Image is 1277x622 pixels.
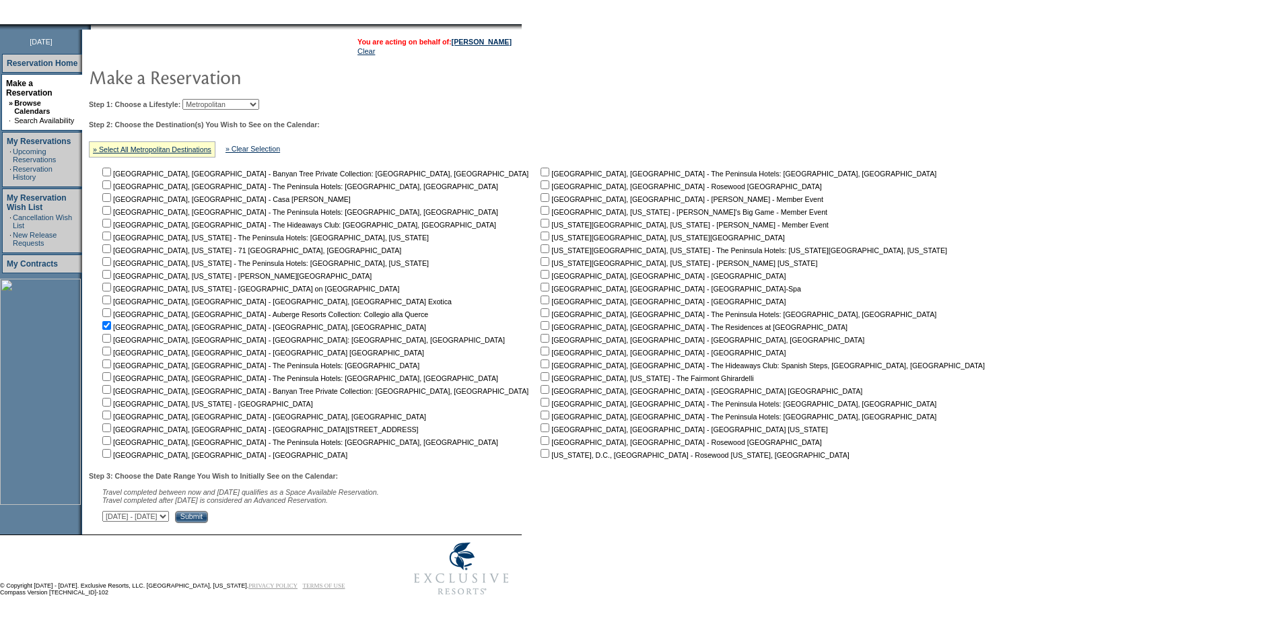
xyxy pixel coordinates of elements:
nobr: [GEOGRAPHIC_DATA], [US_STATE] - The Peninsula Hotels: [GEOGRAPHIC_DATA], [US_STATE] [100,234,429,242]
nobr: [GEOGRAPHIC_DATA], [GEOGRAPHIC_DATA] - Casa [PERSON_NAME] [100,195,351,203]
td: · [9,213,11,230]
a: Make a Reservation [6,79,53,98]
nobr: [GEOGRAPHIC_DATA], [GEOGRAPHIC_DATA] - [GEOGRAPHIC_DATA], [GEOGRAPHIC_DATA] [100,323,426,331]
td: · [9,116,13,125]
a: My Contracts [7,259,58,269]
nobr: [GEOGRAPHIC_DATA], [GEOGRAPHIC_DATA] - The Peninsula Hotels: [GEOGRAPHIC_DATA], [GEOGRAPHIC_DATA] [538,400,936,408]
nobr: [GEOGRAPHIC_DATA], [GEOGRAPHIC_DATA] - Banyan Tree Private Collection: [GEOGRAPHIC_DATA], [GEOGRA... [100,387,528,395]
input: Submit [175,511,208,523]
nobr: [GEOGRAPHIC_DATA], [US_STATE] - [PERSON_NAME][GEOGRAPHIC_DATA] [100,272,372,280]
img: pgTtlMakeReservation.gif [89,63,358,90]
a: My Reservations [7,137,71,146]
a: My Reservation Wish List [7,193,67,212]
span: You are acting on behalf of: [357,38,512,46]
nobr: [GEOGRAPHIC_DATA], [GEOGRAPHIC_DATA] - Auberge Resorts Collection: Collegio alla Querce [100,310,428,318]
nobr: [GEOGRAPHIC_DATA], [US_STATE] - The Peninsula Hotels: [GEOGRAPHIC_DATA], [US_STATE] [100,259,429,267]
b: Step 1: Choose a Lifestyle: [89,100,180,108]
nobr: [GEOGRAPHIC_DATA], [GEOGRAPHIC_DATA] - The Peninsula Hotels: [GEOGRAPHIC_DATA], [GEOGRAPHIC_DATA] [538,310,936,318]
nobr: [GEOGRAPHIC_DATA], [GEOGRAPHIC_DATA] - The Hideaways Club: Spanish Steps, [GEOGRAPHIC_DATA], [GEO... [538,361,985,370]
nobr: [GEOGRAPHIC_DATA], [GEOGRAPHIC_DATA] - [GEOGRAPHIC_DATA] [538,349,786,357]
nobr: Travel completed after [DATE] is considered an Advanced Reservation. [102,496,328,504]
nobr: [GEOGRAPHIC_DATA], [GEOGRAPHIC_DATA] - [GEOGRAPHIC_DATA], [GEOGRAPHIC_DATA] [538,336,864,344]
nobr: [GEOGRAPHIC_DATA], [GEOGRAPHIC_DATA] - The Peninsula Hotels: [GEOGRAPHIC_DATA], [GEOGRAPHIC_DATA] [100,208,498,216]
nobr: [GEOGRAPHIC_DATA], [GEOGRAPHIC_DATA] - [GEOGRAPHIC_DATA]-Spa [538,285,801,293]
nobr: [US_STATE], D.C., [GEOGRAPHIC_DATA] - Rosewood [US_STATE], [GEOGRAPHIC_DATA] [538,451,850,459]
nobr: [GEOGRAPHIC_DATA], [US_STATE] - [PERSON_NAME]'s Big Game - Member Event [538,208,827,216]
nobr: [GEOGRAPHIC_DATA], [GEOGRAPHIC_DATA] - The Peninsula Hotels: [GEOGRAPHIC_DATA], [GEOGRAPHIC_DATA] [100,438,498,446]
nobr: [GEOGRAPHIC_DATA], [GEOGRAPHIC_DATA] - The Peninsula Hotels: [GEOGRAPHIC_DATA], [GEOGRAPHIC_DATA] [538,413,936,421]
span: Travel completed between now and [DATE] qualifies as a Space Available Reservation. [102,488,379,496]
nobr: [GEOGRAPHIC_DATA], [GEOGRAPHIC_DATA] - Banyan Tree Private Collection: [GEOGRAPHIC_DATA], [GEOGRA... [100,170,528,178]
nobr: [GEOGRAPHIC_DATA], [GEOGRAPHIC_DATA] - The Residences at [GEOGRAPHIC_DATA] [538,323,848,331]
a: » Clear Selection [226,145,280,153]
nobr: [GEOGRAPHIC_DATA], [GEOGRAPHIC_DATA] - [PERSON_NAME] - Member Event [538,195,823,203]
nobr: [GEOGRAPHIC_DATA], [GEOGRAPHIC_DATA] - [GEOGRAPHIC_DATA] [GEOGRAPHIC_DATA] [100,349,424,357]
a: TERMS OF USE [303,582,345,589]
b: Step 3: Choose the Date Range You Wish to Initially See on the Calendar: [89,472,338,480]
a: Reservation History [13,165,53,181]
nobr: [GEOGRAPHIC_DATA], [US_STATE] - The Fairmont Ghirardelli [538,374,753,382]
nobr: [US_STATE][GEOGRAPHIC_DATA], [US_STATE] - The Peninsula Hotels: [US_STATE][GEOGRAPHIC_DATA], [US_... [538,246,947,254]
td: · [9,165,11,181]
a: Reservation Home [7,59,77,68]
nobr: [GEOGRAPHIC_DATA], [GEOGRAPHIC_DATA] - The Peninsula Hotels: [GEOGRAPHIC_DATA], [GEOGRAPHIC_DATA] [538,170,936,178]
a: Clear [357,47,375,55]
a: [PERSON_NAME] [452,38,512,46]
span: [DATE] [30,38,53,46]
b: » [9,99,13,107]
nobr: [GEOGRAPHIC_DATA], [GEOGRAPHIC_DATA] - The Peninsula Hotels: [GEOGRAPHIC_DATA], [GEOGRAPHIC_DATA] [100,182,498,191]
td: · [9,231,11,247]
a: Upcoming Reservations [13,147,56,164]
nobr: [GEOGRAPHIC_DATA], [US_STATE] - [GEOGRAPHIC_DATA] [100,400,313,408]
nobr: [GEOGRAPHIC_DATA], [GEOGRAPHIC_DATA] - The Peninsula Hotels: [GEOGRAPHIC_DATA] [100,361,419,370]
nobr: [GEOGRAPHIC_DATA], [GEOGRAPHIC_DATA] - [GEOGRAPHIC_DATA], [GEOGRAPHIC_DATA] Exotica [100,298,452,306]
img: Exclusive Resorts [401,535,522,602]
nobr: [GEOGRAPHIC_DATA], [GEOGRAPHIC_DATA] - [GEOGRAPHIC_DATA] [GEOGRAPHIC_DATA] [538,387,862,395]
a: New Release Requests [13,231,57,247]
a: PRIVACY POLICY [248,582,298,589]
nobr: [US_STATE][GEOGRAPHIC_DATA], [US_STATE][GEOGRAPHIC_DATA] [538,234,785,242]
nobr: [GEOGRAPHIC_DATA], [GEOGRAPHIC_DATA] - [GEOGRAPHIC_DATA] [US_STATE] [538,425,828,434]
nobr: [GEOGRAPHIC_DATA], [GEOGRAPHIC_DATA] - The Hideaways Club: [GEOGRAPHIC_DATA], [GEOGRAPHIC_DATA] [100,221,496,229]
td: · [9,147,11,164]
nobr: [US_STATE][GEOGRAPHIC_DATA], [US_STATE] - [PERSON_NAME] - Member Event [538,221,829,229]
a: » Select All Metropolitan Destinations [93,145,211,153]
img: promoShadowLeftCorner.gif [86,24,91,30]
nobr: [GEOGRAPHIC_DATA], [GEOGRAPHIC_DATA] - [GEOGRAPHIC_DATA] [538,272,786,280]
a: Search Availability [14,116,74,125]
nobr: [GEOGRAPHIC_DATA], [GEOGRAPHIC_DATA] - The Peninsula Hotels: [GEOGRAPHIC_DATA], [GEOGRAPHIC_DATA] [100,374,498,382]
nobr: [GEOGRAPHIC_DATA], [GEOGRAPHIC_DATA] - Rosewood [GEOGRAPHIC_DATA] [538,182,821,191]
nobr: [GEOGRAPHIC_DATA], [GEOGRAPHIC_DATA] - Rosewood [GEOGRAPHIC_DATA] [538,438,821,446]
nobr: [GEOGRAPHIC_DATA], [US_STATE] - [GEOGRAPHIC_DATA] on [GEOGRAPHIC_DATA] [100,285,399,293]
nobr: [GEOGRAPHIC_DATA], [GEOGRAPHIC_DATA] - [GEOGRAPHIC_DATA]: [GEOGRAPHIC_DATA], [GEOGRAPHIC_DATA] [100,336,505,344]
b: Step 2: Choose the Destination(s) You Wish to See on the Calendar: [89,120,320,129]
nobr: [US_STATE][GEOGRAPHIC_DATA], [US_STATE] - [PERSON_NAME] [US_STATE] [538,259,817,267]
nobr: [GEOGRAPHIC_DATA], [GEOGRAPHIC_DATA] - [GEOGRAPHIC_DATA], [GEOGRAPHIC_DATA] [100,413,426,421]
nobr: [GEOGRAPHIC_DATA], [US_STATE] - 71 [GEOGRAPHIC_DATA], [GEOGRAPHIC_DATA] [100,246,401,254]
nobr: [GEOGRAPHIC_DATA], [GEOGRAPHIC_DATA] - [GEOGRAPHIC_DATA][STREET_ADDRESS] [100,425,419,434]
nobr: [GEOGRAPHIC_DATA], [GEOGRAPHIC_DATA] - [GEOGRAPHIC_DATA] [100,451,347,459]
a: Cancellation Wish List [13,213,72,230]
a: Browse Calendars [14,99,50,115]
img: blank.gif [91,24,92,30]
nobr: [GEOGRAPHIC_DATA], [GEOGRAPHIC_DATA] - [GEOGRAPHIC_DATA] [538,298,786,306]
